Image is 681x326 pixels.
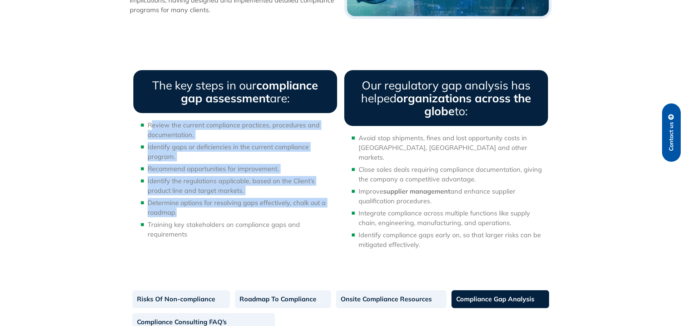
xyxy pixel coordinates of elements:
span: Recommend opportunities for improvement. [148,165,279,173]
span: Improve [359,187,383,195]
a: Onsite Compliance Resources [336,290,446,308]
a: Risks Of Non-compliance [132,290,230,308]
strong: organizations across the globe [396,91,531,118]
h3: Our regulatory gap analysis has helped to: [344,70,548,126]
h3: The key steps in our are: [133,70,337,113]
span: Training key stakeholders on compliance gaps and requirements [148,220,300,238]
span: Close sales deals requiring compliance documentation, giving the company a competitive advantage. [359,165,542,183]
span: Determine options for resolving gaps effectively, chalk out a roadmap. [148,199,326,216]
a: Compliance Gap Analysis [451,290,549,308]
span: Identify gaps or deficiencies in the current compliance program. [148,143,309,161]
span: and enhance supplier qualification procedures. [359,187,515,205]
b: supplier management [383,187,450,195]
span: Identify the regulations applicable, based on the Client’s product line and target markets. [148,177,315,195]
a: Roadmap To Compliance [235,290,331,308]
span: Integrate compliance across multiple functions like supply chain, engineering, manufacturing, and... [359,209,530,227]
a: Contact us [662,103,681,162]
span: Review the current compliance practices, procedures and documentation. [148,121,320,139]
strong: compliance gap assessment [181,78,318,105]
span: Contact us [668,122,675,151]
span: Identify compliance gaps early on, so that larger risks can be mitigated effectively. [359,231,541,249]
span: Avoid stop shipments, fines and lost opportunity costs in [GEOGRAPHIC_DATA], [GEOGRAPHIC_DATA] an... [359,134,527,161]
